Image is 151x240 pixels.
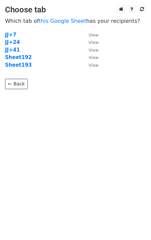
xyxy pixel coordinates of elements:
a: Sheet193 [5,62,32,68]
a: ← Back [5,79,28,89]
a: View [82,39,99,45]
small: View [89,40,99,45]
small: View [89,63,99,68]
a: View [82,47,99,53]
a: JJ+24 [5,39,20,45]
a: JJ+7 [5,32,16,38]
a: this Google Sheet [39,18,86,24]
small: View [89,55,99,60]
a: JJ+41 [5,47,20,53]
a: View [82,54,99,60]
p: Which tab of has your recipients? [5,17,146,24]
a: View [82,32,99,38]
h3: Choose tab [5,5,146,15]
a: Sheet192 [5,54,32,60]
a: View [82,62,99,68]
small: View [89,33,99,38]
small: View [89,48,99,53]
